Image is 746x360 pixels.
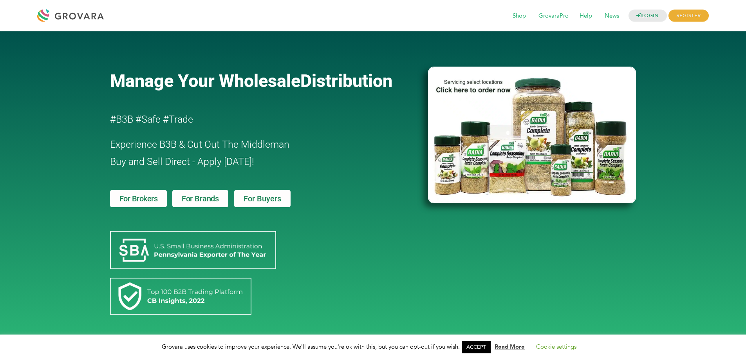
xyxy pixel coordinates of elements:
[668,10,709,22] span: REGISTER
[462,341,491,353] a: ACCEPT
[533,12,574,20] a: GrovaraPro
[234,190,291,207] a: For Buyers
[574,12,598,20] a: Help
[244,195,281,203] span: For Buyers
[629,10,667,22] a: LOGIN
[162,343,584,351] span: Grovara uses cookies to improve your experience. We'll assume you're ok with this, but you can op...
[507,12,531,20] a: Shop
[110,156,254,167] span: Buy and Sell Direct - Apply [DATE]!
[110,111,383,128] h2: #B3B #Safe #Trade
[507,9,531,24] span: Shop
[533,9,574,24] span: GrovaraPro
[574,9,598,24] span: Help
[182,195,219,203] span: For Brands
[119,195,158,203] span: For Brokers
[172,190,228,207] a: For Brands
[495,343,525,351] a: Read More
[300,71,392,91] span: Distribution
[110,190,167,207] a: For Brokers
[110,71,300,91] span: Manage Your Wholesale
[110,139,289,150] span: Experience B3B & Cut Out The Middleman
[599,9,625,24] span: News
[536,343,576,351] a: Cookie settings
[599,12,625,20] a: News
[110,71,415,91] a: Manage Your WholesaleDistribution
